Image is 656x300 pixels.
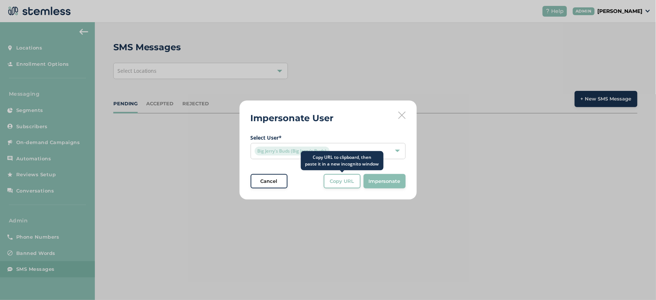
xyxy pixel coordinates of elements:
span: Cancel [261,178,278,185]
button: Impersonate [364,174,406,189]
span: Big Jerry's Buds (Big Jerry's Buds) [255,147,330,156]
span: Copy URL [330,178,354,185]
button: Cancel [251,174,288,189]
label: Select User [251,134,406,142]
button: Copy URL [324,174,361,189]
span: Impersonate [369,178,401,185]
iframe: Chat Widget [619,265,656,300]
h2: Impersonate User [251,112,334,125]
div: Copy URL to clipboard, then paste it in a new incognito window [301,151,384,170]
